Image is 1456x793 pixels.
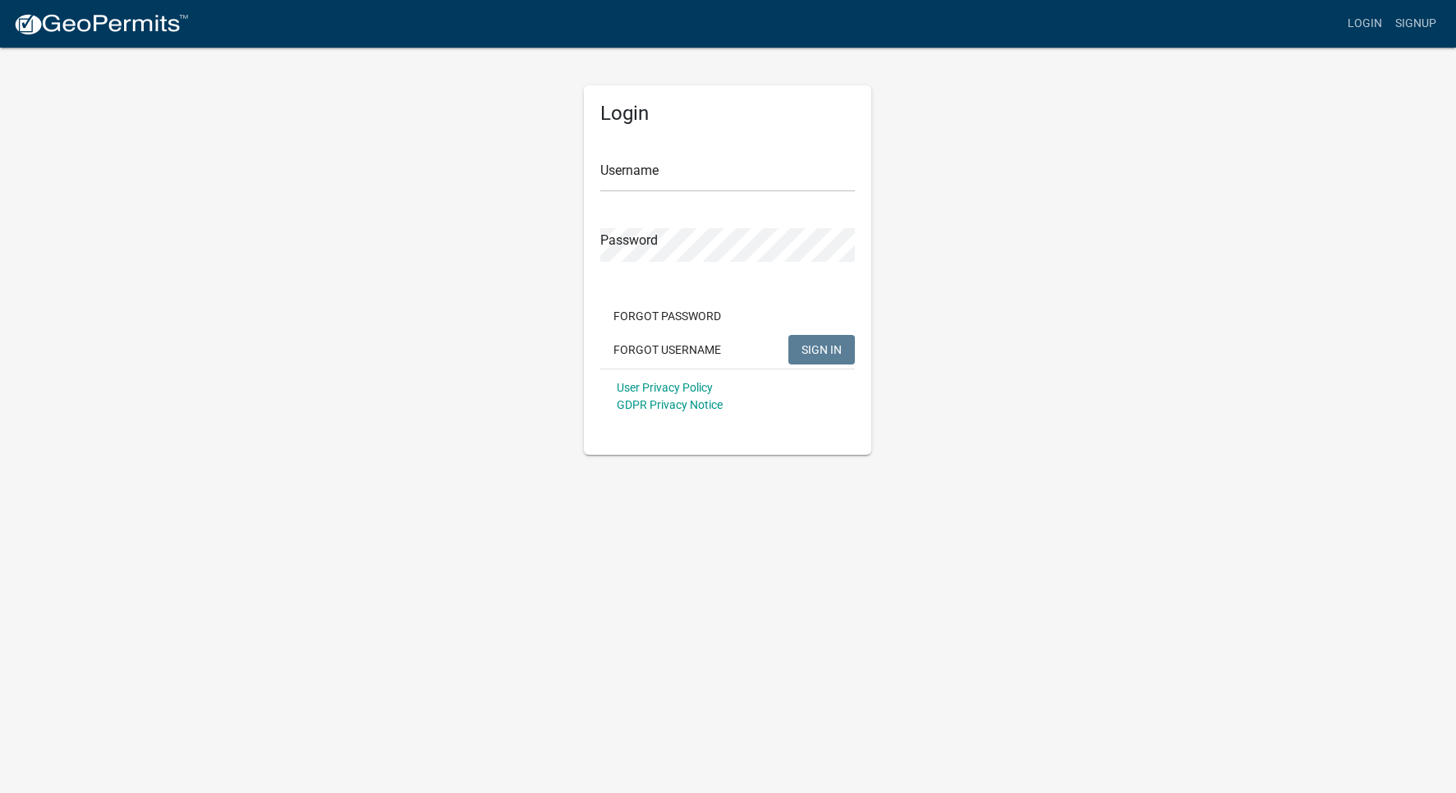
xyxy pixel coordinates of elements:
button: Forgot Username [600,335,734,364]
h5: Login [600,102,855,126]
button: SIGN IN [788,335,855,364]
a: GDPR Privacy Notice [617,398,723,411]
a: User Privacy Policy [617,381,713,394]
a: Signup [1389,8,1443,39]
button: Forgot Password [600,301,734,331]
span: SIGN IN [801,342,842,355]
a: Login [1341,8,1389,39]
